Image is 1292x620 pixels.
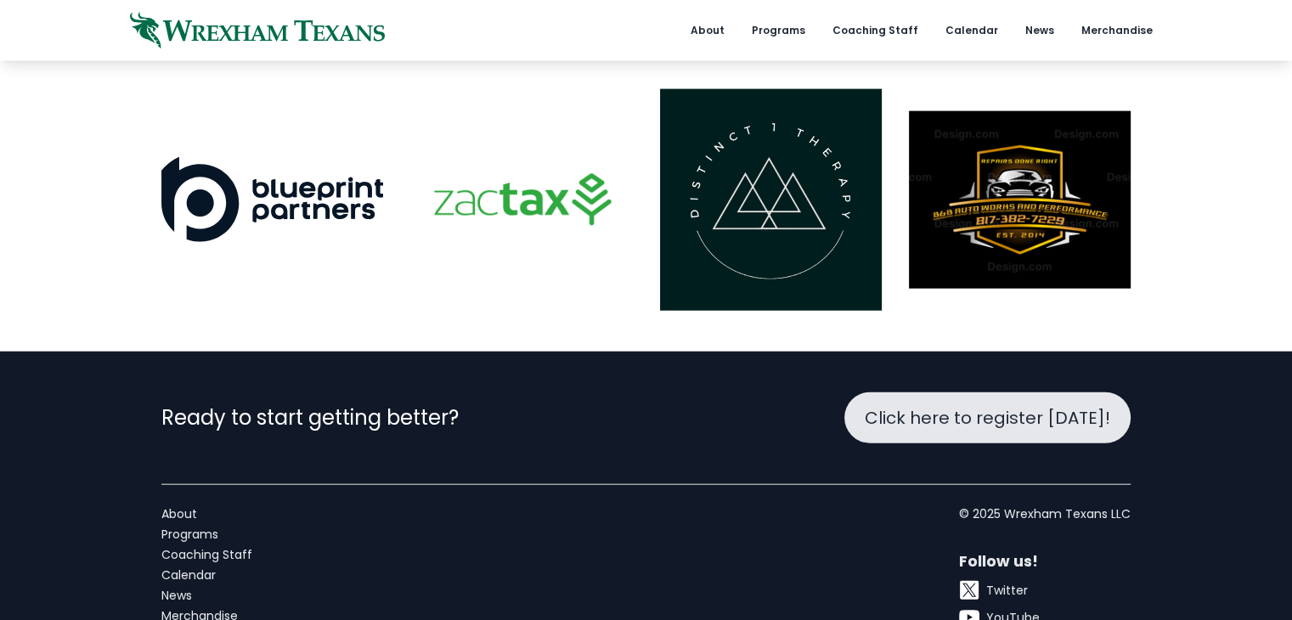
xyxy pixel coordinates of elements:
h3: Proudly supported by [161,28,382,62]
a: Coaching Staff [161,546,286,563]
h4: Follow us! [959,550,1131,573]
a: News [161,587,286,604]
span: Click here to register [DATE]! [865,406,1110,430]
a: Click here to register [DATE]! [844,392,1131,443]
p: Ready to start getting better? [161,404,459,431]
p: © 2025 Wrexham Texans LLC [959,505,1131,522]
a: About [161,505,286,522]
a: Programs [161,526,286,543]
span: Twitter [986,582,1028,599]
a: Twitter [959,580,1131,600]
a: Calendar [161,566,286,583]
